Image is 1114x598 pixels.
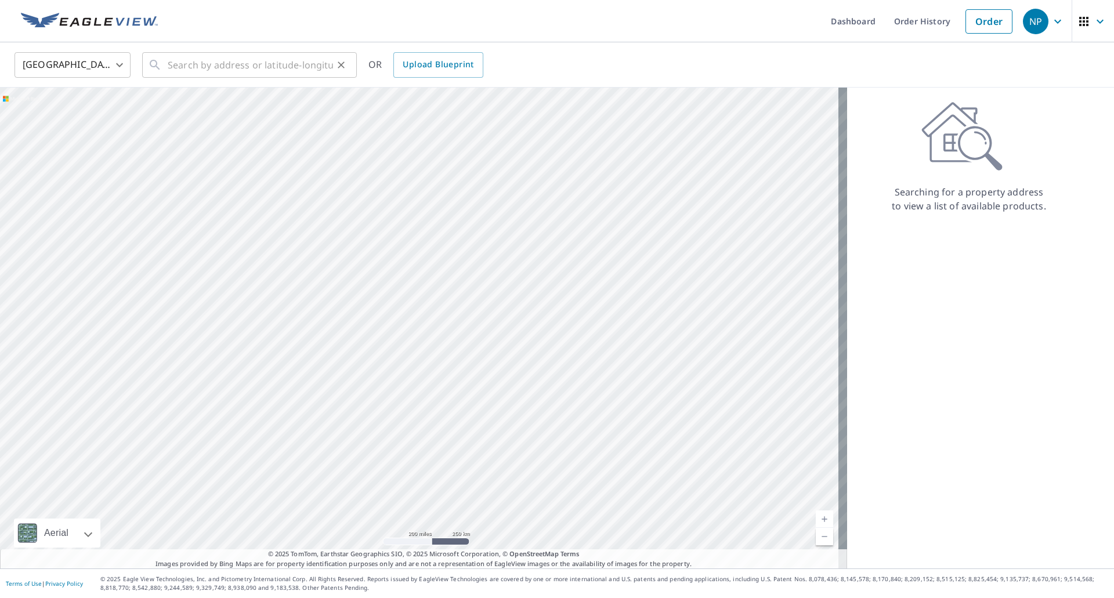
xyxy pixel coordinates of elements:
div: OR [368,52,483,78]
a: OpenStreetMap [509,549,558,558]
a: Terms of Use [6,579,42,588]
p: Searching for a property address to view a list of available products. [891,185,1047,213]
span: © 2025 TomTom, Earthstar Geographics SIO, © 2025 Microsoft Corporation, © [268,549,580,559]
div: NP [1023,9,1048,34]
a: Privacy Policy [45,579,83,588]
div: Aerial [41,519,72,548]
a: Order [965,9,1012,34]
input: Search by address or latitude-longitude [168,49,333,81]
div: [GEOGRAPHIC_DATA] [15,49,131,81]
a: Current Level 5, Zoom Out [816,528,833,545]
a: Current Level 5, Zoom In [816,510,833,528]
a: Terms [560,549,580,558]
p: © 2025 Eagle View Technologies, Inc. and Pictometry International Corp. All Rights Reserved. Repo... [100,575,1108,592]
a: Upload Blueprint [393,52,483,78]
img: EV Logo [21,13,158,30]
p: | [6,580,83,587]
button: Clear [333,57,349,73]
span: Upload Blueprint [403,57,473,72]
div: Aerial [14,519,100,548]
